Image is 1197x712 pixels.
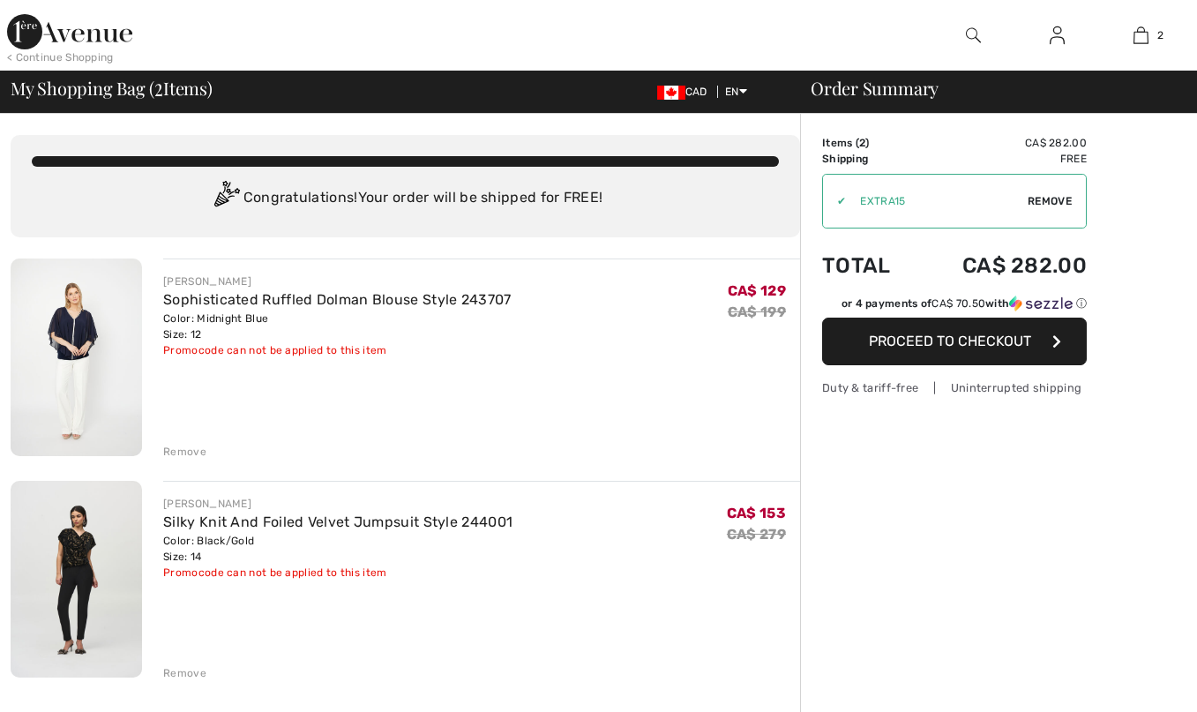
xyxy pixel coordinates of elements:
[859,137,865,149] span: 2
[163,513,512,530] a: Silky Knit And Foiled Velvet Jumpsuit Style 244001
[1050,25,1065,46] img: My Info
[1009,296,1073,311] img: Sezzle
[163,311,511,342] div: Color: Midnight Blue Size: 12
[842,296,1087,311] div: or 4 payments of with
[728,282,786,299] span: CA$ 129
[823,193,846,209] div: ✔
[657,86,714,98] span: CAD
[822,135,916,151] td: Items ( )
[916,135,1087,151] td: CA$ 282.00
[208,181,243,216] img: Congratulation2.svg
[7,14,132,49] img: 1ère Avenue
[822,151,916,167] td: Shipping
[11,259,142,456] img: Sophisticated Ruffled Dolman Blouse Style 243707
[163,444,206,460] div: Remove
[916,236,1087,296] td: CA$ 282.00
[163,291,511,308] a: Sophisticated Ruffled Dolman Blouse Style 243707
[1028,193,1072,209] span: Remove
[916,151,1087,167] td: Free
[789,79,1186,97] div: Order Summary
[822,236,916,296] td: Total
[154,75,163,98] span: 2
[966,25,981,46] img: search the website
[7,49,114,65] div: < Continue Shopping
[869,333,1031,349] span: Proceed to Checkout
[11,481,142,678] img: Silky Knit And Foiled Velvet Jumpsuit Style 244001
[727,505,786,521] span: CA$ 153
[822,296,1087,318] div: or 4 payments ofCA$ 70.50withSezzle Click to learn more about Sezzle
[32,181,779,216] div: Congratulations! Your order will be shipped for FREE!
[1036,25,1079,47] a: Sign In
[163,496,512,512] div: [PERSON_NAME]
[163,565,512,581] div: Promocode can not be applied to this item
[1100,25,1182,46] a: 2
[846,175,1028,228] input: Promo code
[1157,27,1163,43] span: 2
[163,342,511,358] div: Promocode can not be applied to this item
[163,533,512,565] div: Color: Black/Gold Size: 14
[728,304,786,320] s: CA$ 199
[1133,25,1148,46] img: My Bag
[822,318,1087,365] button: Proceed to Checkout
[931,297,985,310] span: CA$ 70.50
[725,86,747,98] span: EN
[163,274,511,289] div: [PERSON_NAME]
[727,526,786,543] s: CA$ 279
[163,665,206,681] div: Remove
[657,86,685,100] img: Canadian Dollar
[11,79,213,97] span: My Shopping Bag ( Items)
[822,379,1087,396] div: Duty & tariff-free | Uninterrupted shipping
